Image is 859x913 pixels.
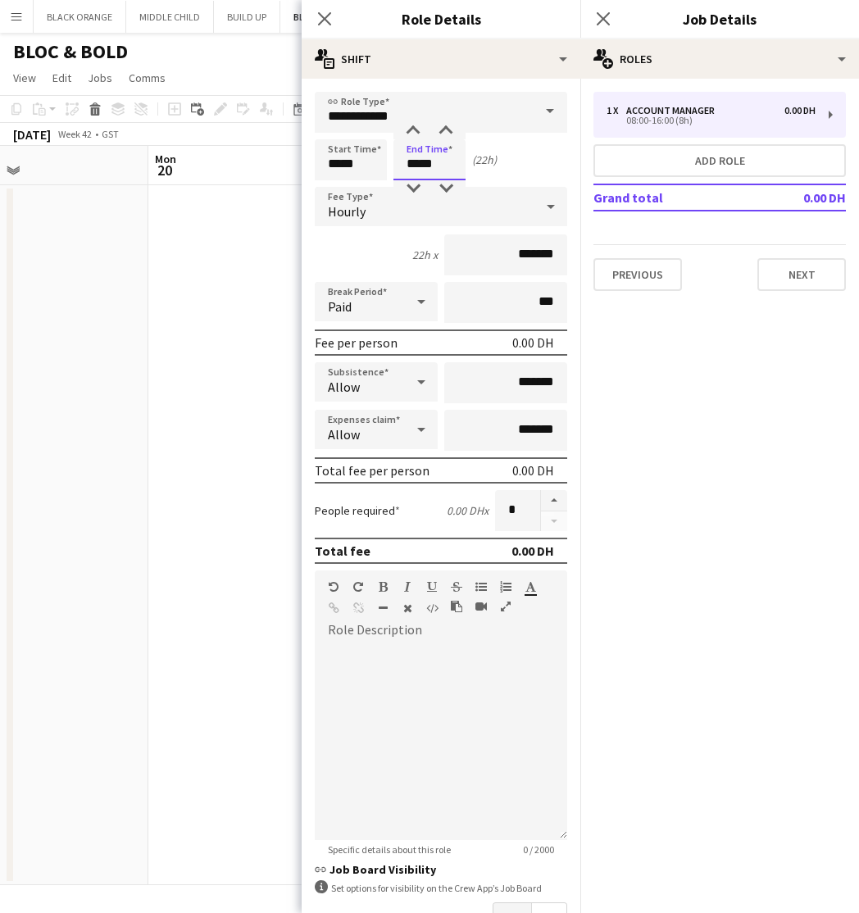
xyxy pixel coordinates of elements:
span: View [13,70,36,85]
a: Comms [122,67,172,89]
span: Specific details about this role [315,843,464,856]
div: (22h) [472,152,497,167]
td: 0.00 DH [749,184,846,211]
div: GST [102,128,119,140]
button: Increase [541,490,567,511]
button: BLACK ORANGE [34,1,126,33]
div: Fee per person [315,334,398,351]
div: 22h x [412,248,438,262]
span: Paid [328,298,352,315]
button: Paste as plain text [451,600,462,613]
button: Fullscreen [500,600,511,613]
div: 0.00 DH [512,462,554,479]
span: 20 [152,161,176,179]
a: Jobs [81,67,119,89]
span: Jobs [88,70,112,85]
button: Underline [426,580,438,593]
button: Ordered List [500,580,511,593]
h3: Role Details [302,8,580,30]
span: Edit [52,70,71,85]
span: 0 / 2000 [510,843,567,856]
button: Insert video [475,600,487,613]
button: HTML Code [426,602,438,615]
div: Set options for visibility on the Crew App’s Job Board [315,880,567,896]
button: Next [757,258,846,291]
button: Undo [328,580,339,593]
span: Comms [129,70,166,85]
button: BLOC & BOLD [280,1,365,33]
button: Bold [377,580,389,593]
td: Grand total [593,184,749,211]
div: Roles [580,39,859,79]
div: Shift [302,39,580,79]
button: Strikethrough [451,580,462,593]
button: Clear Formatting [402,602,413,615]
a: View [7,67,43,89]
button: Redo [352,580,364,593]
button: Add role [593,144,846,177]
button: Previous [593,258,682,291]
div: Total fee per person [315,462,429,479]
span: Week 42 [54,128,95,140]
div: 08:00-16:00 (8h) [607,116,816,125]
div: Total fee [315,543,370,559]
div: 1 x [607,105,626,116]
div: 0.00 DH x [447,503,489,518]
a: Edit [46,67,78,89]
button: Italic [402,580,413,593]
label: People required [315,503,400,518]
span: Mon [155,152,176,166]
button: Horizontal Line [377,602,389,615]
div: 0.00 DH [784,105,816,116]
span: Hourly [328,203,366,220]
h3: Job Board Visibility [315,862,567,877]
button: BUILD UP [214,1,280,33]
div: 0.00 DH [512,334,554,351]
button: MIDDLE CHILD [126,1,214,33]
div: [DATE] [13,126,51,143]
button: Unordered List [475,580,487,593]
span: Allow [328,379,360,395]
h1: BLOC & BOLD [13,39,128,64]
div: 0.00 DH [511,543,554,559]
div: Account Manager [626,105,721,116]
span: Allow [328,426,360,443]
button: Text Color [525,580,536,593]
h3: Job Details [580,8,859,30]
